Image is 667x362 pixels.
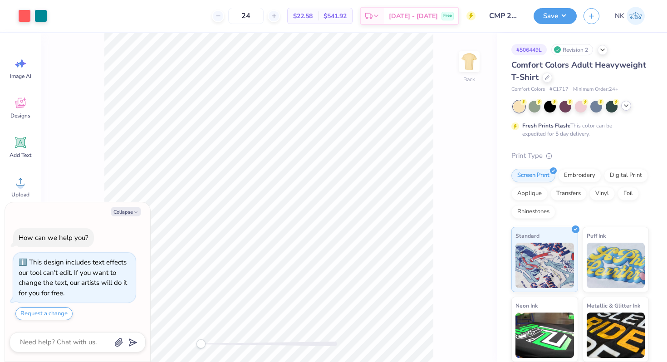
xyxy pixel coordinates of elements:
span: Image AI [10,73,31,80]
span: Upload [11,191,29,198]
div: Transfers [550,187,587,201]
span: Puff Ink [587,231,606,240]
div: Rhinestones [511,205,555,219]
span: Add Text [10,152,31,159]
div: Applique [511,187,548,201]
div: Foil [618,187,639,201]
img: Back [460,53,478,71]
span: Free [443,13,452,19]
span: Comfort Colors Adult Heavyweight T-Shirt [511,59,646,83]
div: Embroidery [558,169,601,182]
span: $541.92 [324,11,347,21]
span: $22.58 [293,11,313,21]
div: Print Type [511,151,649,161]
span: Neon Ink [515,301,538,310]
input: Untitled Design [482,7,527,25]
span: Designs [10,112,30,119]
span: [DATE] - [DATE] [389,11,438,21]
span: Standard [515,231,539,240]
img: Puff Ink [587,243,645,288]
div: Back [463,75,475,83]
div: Revision 2 [551,44,593,55]
div: This design includes text effects our tool can't edit. If you want to change the text, our artist... [19,258,127,298]
span: Metallic & Glitter Ink [587,301,640,310]
div: Screen Print [511,169,555,182]
span: # C1717 [549,86,569,93]
div: How can we help you? [19,233,88,242]
strong: Fresh Prints Flash: [522,122,570,129]
img: Nasrullah Khan [627,7,645,25]
div: Vinyl [589,187,615,201]
div: This color can be expedited for 5 day delivery. [522,122,634,138]
button: Save [534,8,577,24]
img: Neon Ink [515,313,574,358]
img: Metallic & Glitter Ink [587,313,645,358]
a: NK [611,7,649,25]
span: Minimum Order: 24 + [573,86,618,93]
span: NK [615,11,624,21]
span: Comfort Colors [511,86,545,93]
img: Standard [515,243,574,288]
div: Accessibility label [196,339,206,348]
button: Collapse [111,207,141,216]
div: Digital Print [604,169,648,182]
button: Request a change [15,307,73,320]
input: – – [228,8,264,24]
div: # 506449L [511,44,547,55]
